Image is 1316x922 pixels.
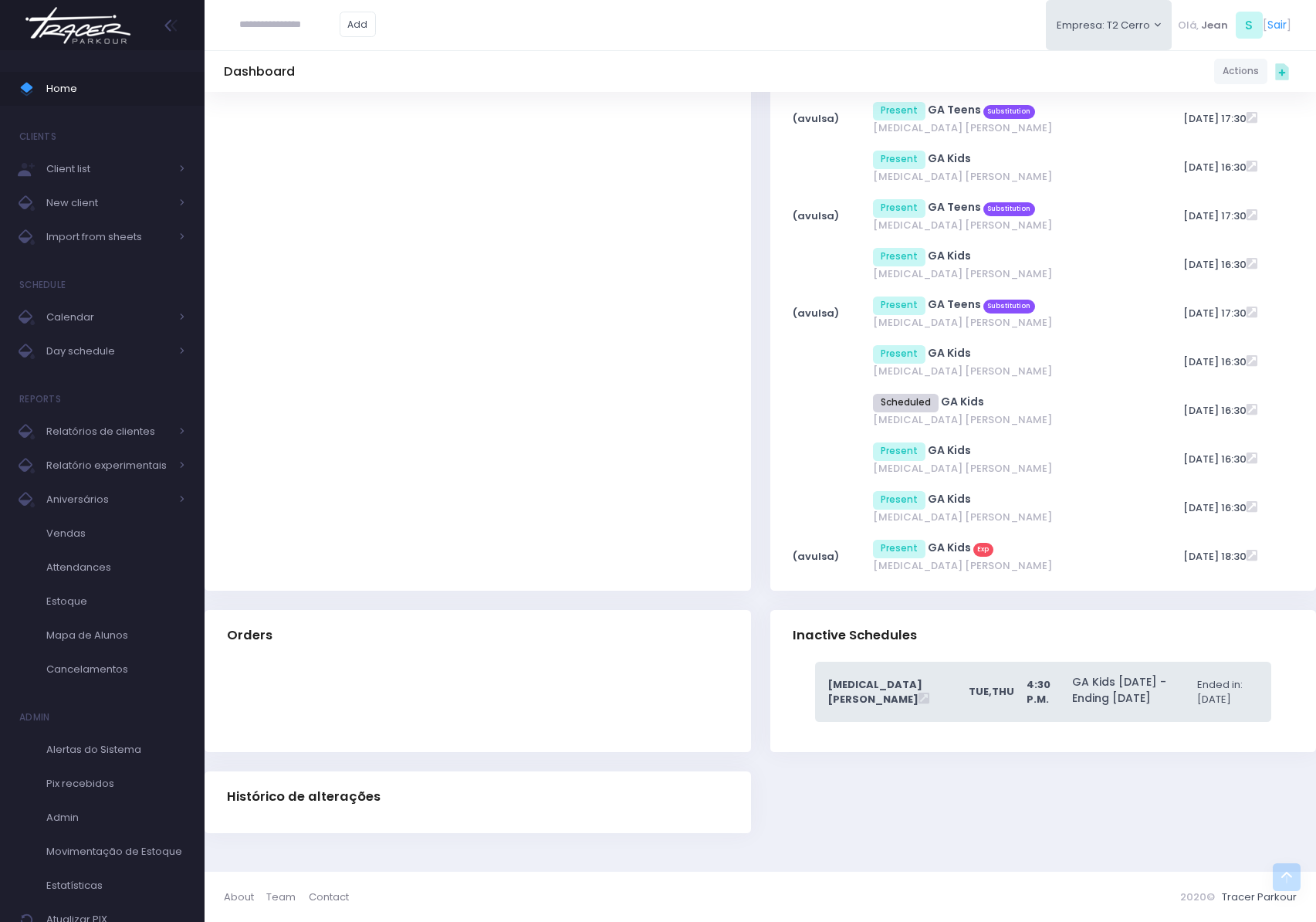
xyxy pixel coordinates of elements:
[873,558,1145,574] span: [MEDICAL_DATA] [PERSON_NAME]
[793,208,839,223] strong: (avulsa)
[973,543,993,557] span: Exp
[46,227,170,247] span: Import from sheets
[46,659,185,680] span: Cancelamentos
[983,202,1035,216] span: Substitution
[928,151,971,166] a: GA Kids
[19,702,50,733] h4: Admin
[1178,18,1199,33] span: Olá,
[46,193,170,213] span: New client
[1180,890,1215,904] span: 2020©
[46,490,170,510] span: Aniversários
[309,882,349,912] a: Contact
[873,442,925,461] span: Present
[873,540,925,558] span: Present
[873,364,1145,379] span: [MEDICAL_DATA] [PERSON_NAME]
[969,684,1014,700] span: Tue,Thu
[19,269,66,300] h4: Schedule
[873,199,925,218] span: Present
[19,384,61,415] h4: Reports
[1201,18,1228,33] span: Jean
[1027,677,1060,707] span: 4:30 p.m.
[46,79,185,99] span: Home
[873,297,925,315] span: Present
[1183,208,1247,223] span: [DATE] 17:30
[46,456,170,476] span: Relatório experimentais
[928,102,981,117] a: GA Teens
[1072,674,1193,707] a: GA Kids [DATE] - Ending [DATE]
[1183,354,1247,369] span: [DATE] 16:30
[340,12,377,37] a: Add
[873,120,1145,136] span: [MEDICAL_DATA] [PERSON_NAME]
[1183,403,1247,418] span: [DATE] 16:30
[227,628,272,643] span: Orders
[928,442,971,458] a: GA Kids
[46,842,185,862] span: Movimentação de Estoque
[793,306,839,320] strong: (avulsa)
[928,540,971,555] a: GA Kids
[1183,111,1247,126] span: [DATE] 17:30
[793,549,839,564] strong: (avulsa)
[46,774,185,794] span: Pix recebidos
[1183,257,1247,272] span: [DATE] 16:30
[46,422,170,442] span: Relatórios de clientes
[941,394,984,409] a: GA Kids
[928,491,971,507] a: GA Kids
[19,121,56,152] h4: Clients
[1236,12,1263,39] span: S
[1183,549,1247,564] span: [DATE] 18:30
[1183,160,1247,175] span: [DATE] 16:30
[928,248,971,263] a: GA Kids
[873,218,1145,233] span: [MEDICAL_DATA] [PERSON_NAME]
[1197,677,1253,707] div: Ended in: [DATE]
[1214,59,1267,84] a: Actions
[46,558,185,578] span: Attendances
[1267,17,1287,33] a: Sair
[46,876,185,896] span: Estatísticas
[873,169,1145,185] span: [MEDICAL_DATA] [PERSON_NAME]
[873,491,925,510] span: Present
[873,102,925,120] span: Present
[873,461,1145,476] span: [MEDICAL_DATA] [PERSON_NAME]
[873,248,925,266] span: Present
[1172,8,1297,42] div: [ ]
[46,808,185,828] span: Admin
[46,307,170,327] span: Calendar
[873,394,939,412] span: Scheduled
[827,677,956,707] span: [MEDICAL_DATA] [PERSON_NAME]
[1183,500,1247,515] span: [DATE] 16:30
[873,412,1145,428] span: [MEDICAL_DATA] [PERSON_NAME]
[46,159,170,179] span: Client list
[873,315,1145,330] span: [MEDICAL_DATA] [PERSON_NAME]
[46,341,170,361] span: Day schedule
[793,628,917,643] span: Inactive Schedules
[928,297,981,312] a: GA Teens
[793,111,839,126] strong: (avulsa)
[46,740,185,760] span: Alertas do Sistema
[873,345,925,364] span: Present
[46,524,185,544] span: Vendas
[227,789,381,805] span: Histórico de alterações
[46,625,185,646] span: Mapa de Alunos
[1222,890,1297,904] a: Tracer Parkour
[928,199,981,215] a: GA Teens
[983,105,1035,119] span: Substitution
[873,266,1145,282] span: [MEDICAL_DATA] [PERSON_NAME]
[873,510,1145,525] span: [MEDICAL_DATA] [PERSON_NAME]
[873,151,925,169] span: Present
[224,882,266,912] a: About
[1183,452,1247,466] span: [DATE] 16:30
[928,345,971,361] a: GA Kids
[224,64,295,80] h5: Dashboard
[1183,306,1247,320] span: [DATE] 17:30
[266,882,308,912] a: Team
[46,592,185,612] span: Estoque
[983,300,1035,314] span: Substitution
